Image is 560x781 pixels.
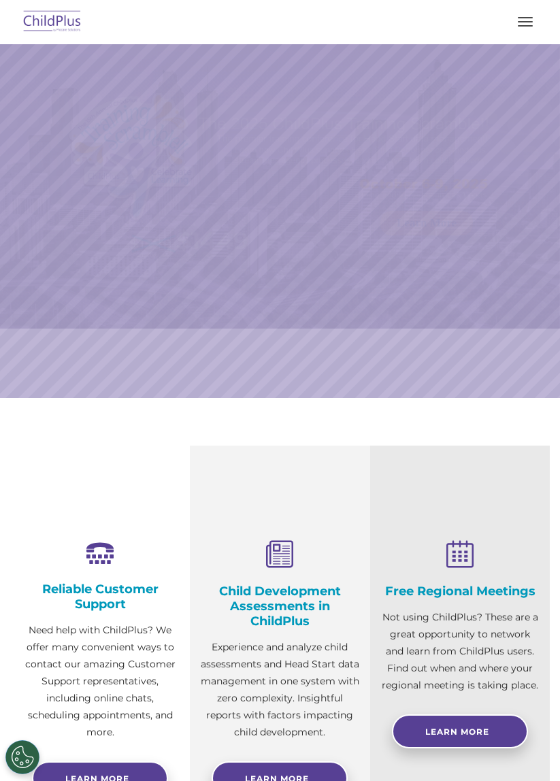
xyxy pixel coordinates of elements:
a: Learn More [380,211,473,235]
a: Learn More [392,714,528,748]
img: ChildPlus by Procare Solutions [20,6,84,38]
button: Cookies Settings [5,740,39,774]
p: Not using ChildPlus? These are a great opportunity to network and learn from ChildPlus users. Fin... [380,609,540,694]
h4: Child Development Assessments in ChildPlus [200,584,359,629]
p: Need help with ChildPlus? We offer many convenient ways to contact our amazing Customer Support r... [20,622,180,741]
p: Experience and analyze child assessments and Head Start data management in one system with zero c... [200,639,359,741]
span: Learn More [425,727,489,737]
h4: Free Regional Meetings [380,584,540,599]
h4: Reliable Customer Support [20,582,180,612]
